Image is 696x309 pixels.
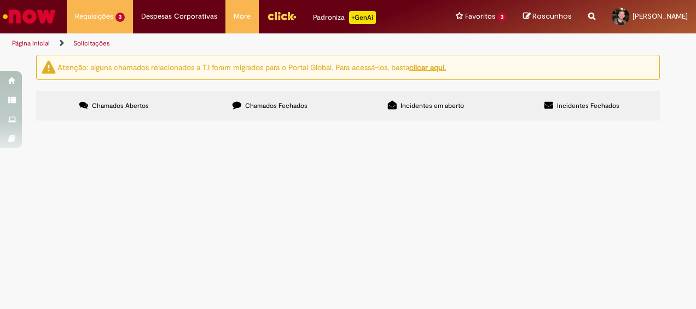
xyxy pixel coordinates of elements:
[245,101,308,110] span: Chamados Fechados
[633,12,688,21] span: [PERSON_NAME]
[12,39,50,48] a: Página inicial
[401,101,464,110] span: Incidentes em aberto
[8,33,456,54] ul: Trilhas de página
[92,101,149,110] span: Chamados Abertos
[557,101,619,110] span: Incidentes Fechados
[409,62,446,72] a: clicar aqui.
[532,11,572,21] span: Rascunhos
[73,39,110,48] a: Solicitações
[141,11,217,22] span: Despesas Corporativas
[497,13,507,22] span: 3
[267,8,297,24] img: click_logo_yellow_360x200.png
[234,11,251,22] span: More
[313,11,376,24] div: Padroniza
[57,62,446,72] ng-bind-html: Atenção: alguns chamados relacionados a T.I foram migrados para o Portal Global. Para acessá-los,...
[465,11,495,22] span: Favoritos
[75,11,113,22] span: Requisições
[115,13,125,22] span: 3
[349,11,376,24] p: +GenAi
[1,5,57,27] img: ServiceNow
[523,12,572,22] a: Rascunhos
